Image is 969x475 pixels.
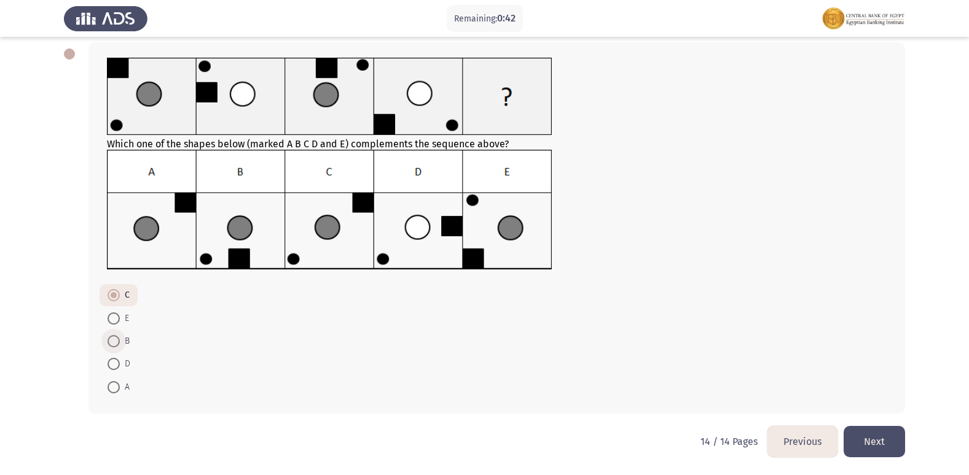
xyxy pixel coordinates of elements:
p: 14 / 14 Pages [700,436,758,447]
p: Remaining: [454,11,516,26]
img: Assessment logo of FOCUS Assessment 3 Modules EN [822,1,905,36]
span: D [120,357,130,371]
div: Which one of the shapes below (marked A B C D and E) complements the sequence above? [107,58,887,272]
span: A [120,380,130,395]
img: UkFYMDA1MEExLnBuZzE2MjIwMzEwMjE3OTM=.png [107,58,552,136]
button: load next page [844,426,905,457]
span: E [120,311,129,326]
span: B [120,334,130,349]
img: UkFYMDA1MEEyLnBuZzE2MjIwMzEwNzgxMDc=.png [107,150,552,270]
span: 0:42 [497,12,516,24]
span: C [120,288,130,303]
img: Assess Talent Management logo [64,1,147,36]
button: load previous page [767,426,838,457]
